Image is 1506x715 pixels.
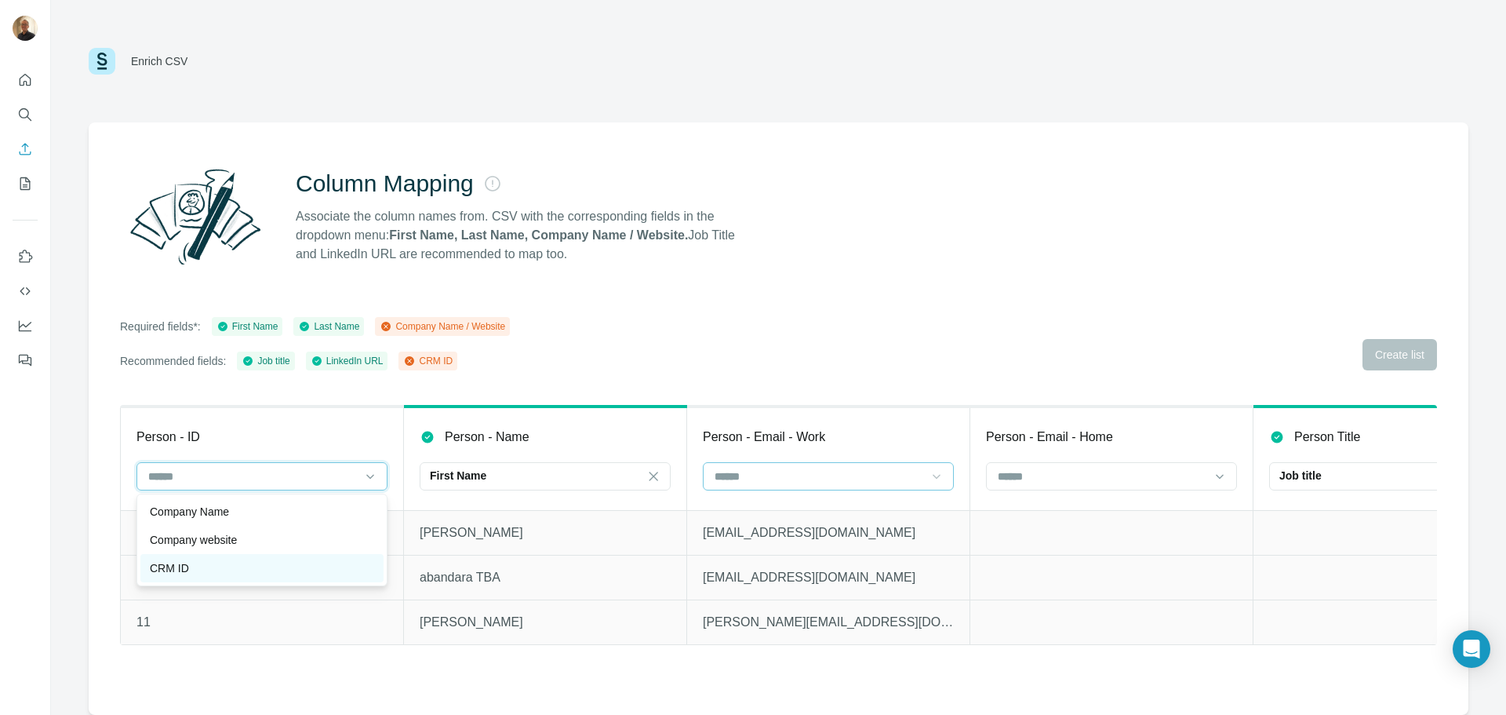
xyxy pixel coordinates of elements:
p: 11 [136,613,387,632]
p: Person Title [1294,428,1360,447]
button: My lists [13,170,38,198]
p: [PERSON_NAME] [420,523,671,542]
p: Person - ID [136,428,200,447]
div: LinkedIn URL [311,354,384,368]
button: Enrich CSV [13,135,38,163]
div: Enrich CSV [131,53,187,69]
p: Person - Email - Home [986,428,1113,447]
h2: Column Mapping [296,170,474,198]
button: Use Surfe on LinkedIn [13,243,38,271]
p: [PERSON_NAME][EMAIL_ADDRESS][DOMAIN_NAME] [703,613,954,632]
div: Company Name / Website [380,319,505,334]
button: Quick start [13,66,38,94]
button: Feedback [13,346,38,374]
div: Job title [242,354,289,368]
p: Company Name [150,504,229,520]
div: Last Name [298,319,359,334]
div: First Name [216,319,278,334]
strong: First Name, Last Name, Company Name / Website. [389,228,688,242]
img: Avatar [13,16,38,41]
p: Person - Name [445,428,529,447]
div: CRM ID [403,354,453,368]
p: Company website [150,532,237,548]
button: Dashboard [13,312,38,340]
p: Required fields*: [120,319,201,334]
p: [EMAIL_ADDRESS][DOMAIN_NAME] [703,523,954,542]
p: Recommended fields: [120,353,226,369]
button: Use Surfe API [13,277,38,305]
p: [PERSON_NAME] [420,613,671,632]
button: Search [13,100,38,129]
div: Open Intercom Messenger [1453,630,1490,668]
p: abandara TBA [420,568,671,587]
p: [EMAIL_ADDRESS][DOMAIN_NAME] [703,568,954,587]
img: Surfe Illustration - Column Mapping [120,160,271,273]
p: Job title [1279,468,1322,483]
p: Person - Email - Work [703,428,825,447]
p: First Name [430,468,486,483]
p: Associate the column names from. CSV with the corresponding fields in the dropdown menu: Job Titl... [296,207,749,264]
img: Surfe Logo [89,48,115,75]
p: CRM ID [150,560,189,576]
